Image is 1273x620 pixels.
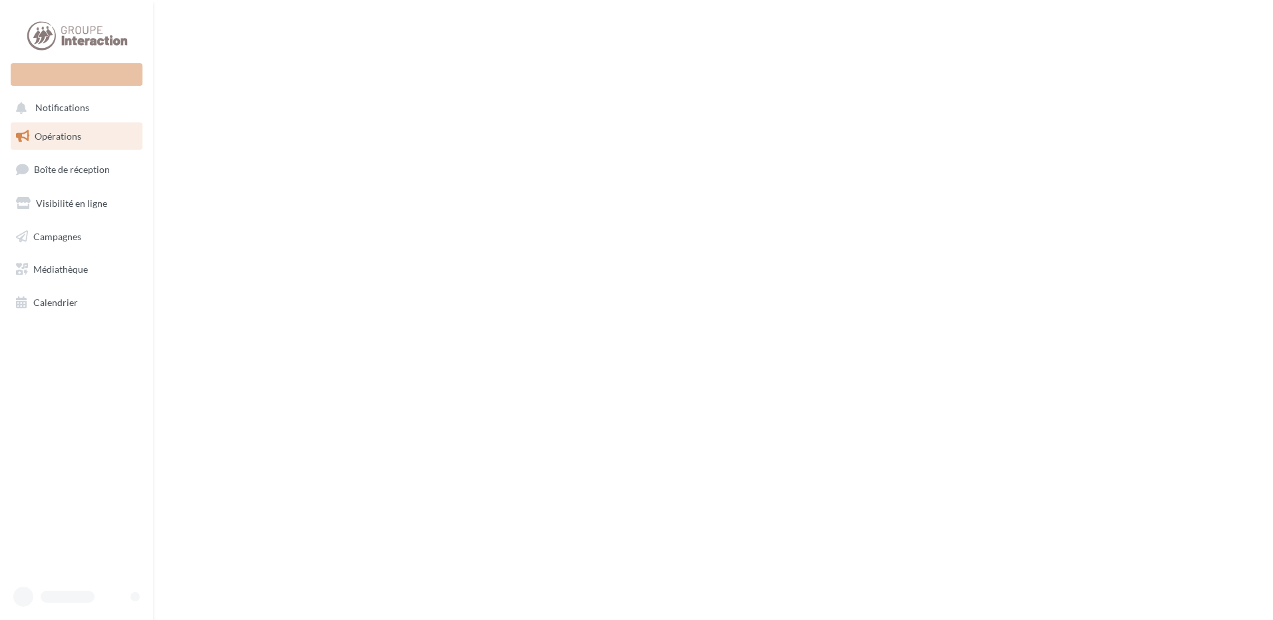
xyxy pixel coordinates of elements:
[8,190,145,218] a: Visibilité en ligne
[33,263,88,275] span: Médiathèque
[33,230,81,241] span: Campagnes
[8,223,145,251] a: Campagnes
[36,198,107,209] span: Visibilité en ligne
[11,63,142,86] div: Nouvelle campagne
[35,102,89,114] span: Notifications
[34,164,110,175] span: Boîte de réception
[8,289,145,317] a: Calendrier
[33,297,78,308] span: Calendrier
[8,122,145,150] a: Opérations
[35,130,81,142] span: Opérations
[8,155,145,184] a: Boîte de réception
[8,255,145,283] a: Médiathèque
